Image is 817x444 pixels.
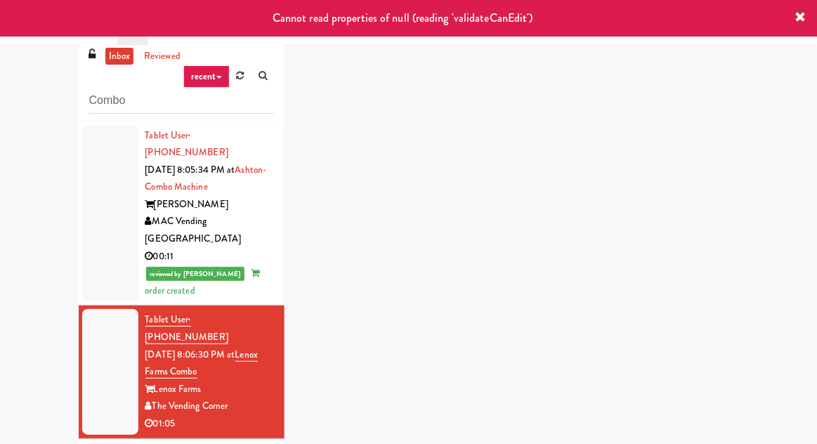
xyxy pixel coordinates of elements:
[89,88,274,114] input: Search vision orders
[145,163,235,176] span: [DATE] 8:05:34 PM at
[145,313,228,344] a: Tablet User· [PHONE_NUMBER]
[145,348,235,361] span: [DATE] 8:06:30 PM at
[140,48,184,65] a: reviewed
[145,398,274,415] div: The Vending Corner
[145,415,274,433] div: 01:05
[105,48,134,65] a: inbox
[145,129,228,159] a: Tablet User· [PHONE_NUMBER]
[145,213,274,247] div: MAC Vending [GEOGRAPHIC_DATA]
[79,122,285,306] li: Tablet User· [PHONE_NUMBER][DATE] 8:05:34 PM atAshton-Combo Machine[PERSON_NAME]MAC Vending [GEOG...
[145,381,274,398] div: Lenox Farms
[146,267,245,281] span: reviewed by [PERSON_NAME]
[145,196,274,214] div: [PERSON_NAME]
[183,65,230,88] a: recent
[273,10,533,26] span: Cannot read properties of null (reading 'validateCanEdit')
[145,248,274,266] div: 00:11
[79,306,285,438] li: Tablet User· [PHONE_NUMBER][DATE] 8:06:30 PM atLenox Farms ComboLenox FarmsThe Vending Corner01:05
[145,266,260,297] span: order created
